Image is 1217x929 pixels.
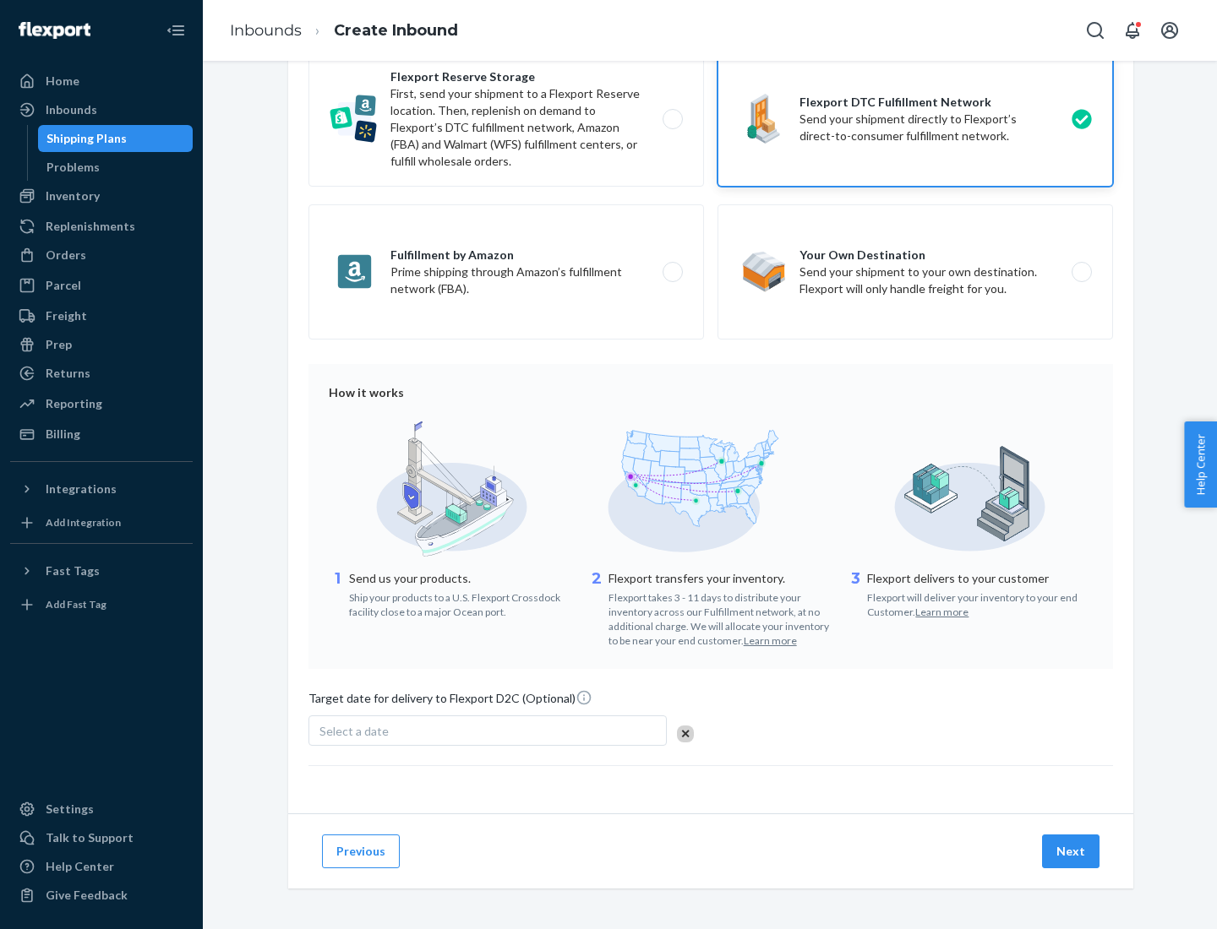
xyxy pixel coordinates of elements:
[10,68,193,95] a: Home
[329,568,346,619] div: 1
[10,213,193,240] a: Replenishments
[10,272,193,299] a: Parcel
[10,96,193,123] a: Inbounds
[334,21,458,40] a: Create Inbound
[319,724,389,738] span: Select a date
[46,159,100,176] div: Problems
[608,570,834,587] p: Flexport transfers your inventory.
[10,796,193,823] a: Settings
[10,390,193,417] a: Reporting
[1153,14,1187,47] button: Open account menu
[46,597,106,611] div: Add Fast Tag
[915,605,969,619] button: Learn more
[46,247,86,263] div: Orders
[46,187,100,204] div: Inventory
[46,73,79,90] div: Home
[588,568,605,649] div: 2
[46,130,127,147] div: Shipping Plans
[46,858,114,875] div: Help Center
[10,882,193,909] button: Give Feedback
[230,21,302,40] a: Inbounds
[10,360,193,387] a: Returns
[46,277,81,294] div: Parcel
[10,475,193,503] button: Integrations
[322,834,400,868] button: Previous
[46,515,121,530] div: Add Integration
[10,853,193,880] a: Help Center
[216,6,472,56] ol: breadcrumbs
[10,421,193,448] a: Billing
[46,426,80,443] div: Billing
[46,218,135,235] div: Replenishments
[10,591,193,618] a: Add Fast Tag
[867,570,1093,587] p: Flexport delivers to your customer
[159,14,193,47] button: Close Navigation
[10,824,193,851] a: Talk to Support
[10,509,193,536] a: Add Integration
[10,182,193,209] a: Inventory
[608,587,834,649] div: Flexport takes 3 - 11 days to distribute your inventory across our Fulfillment network, at no add...
[46,481,117,497] div: Integrations
[10,331,193,358] a: Prep
[46,101,97,118] div: Inbounds
[744,633,797,648] button: Learn more
[308,689,592,714] span: Target date for delivery to Flexport D2C (Optional)
[38,125,194,152] a: Shipping Plans
[46,365,90,382] div: Returns
[1042,834,1100,868] button: Next
[10,242,193,269] a: Orders
[46,887,128,904] div: Give Feedback
[46,562,100,579] div: Fast Tags
[46,801,94,818] div: Settings
[1078,14,1112,47] button: Open Search Box
[46,336,72,353] div: Prep
[867,587,1093,619] div: Flexport will deliver your inventory to your end Customer.
[1184,421,1217,508] button: Help Center
[1116,14,1149,47] button: Open notifications
[46,395,102,412] div: Reporting
[46,829,134,846] div: Talk to Support
[19,22,90,39] img: Flexport logo
[349,587,575,619] div: Ship your products to a U.S. Flexport Crossdock facility close to a major Ocean port.
[46,307,87,324] div: Freight
[847,568,864,619] div: 3
[349,570,575,587] p: Send us your products.
[329,384,1093,401] div: How it works
[10,557,193,584] button: Fast Tags
[38,154,194,181] a: Problems
[10,302,193,329] a: Freight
